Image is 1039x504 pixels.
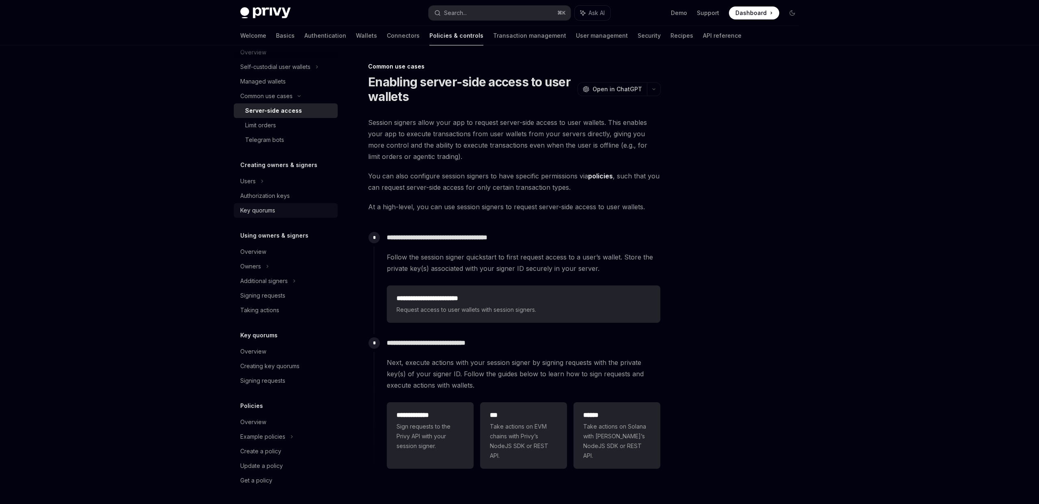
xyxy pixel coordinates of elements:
div: Signing requests [240,291,285,300]
h5: Using owners & signers [240,231,308,240]
a: Security [638,26,661,45]
a: Update a policy [234,459,338,473]
span: At a high-level, you can use session signers to request server-side access to user wallets. [368,201,661,212]
div: Key quorums [240,206,275,215]
a: Welcome [240,26,266,45]
a: Creating key quorums [234,359,338,373]
div: Additional signers [240,276,288,286]
div: Users [240,176,256,186]
a: Overview [234,344,338,359]
h5: Creating owners & signers [240,160,317,170]
div: Get a policy [240,476,272,485]
a: Connectors [387,26,420,45]
span: Next, execute actions with your session signer by signing requests with the private key(s) of you... [387,357,660,391]
a: Taking actions [234,303,338,317]
div: Server-side access [245,106,302,116]
span: Session signers allow your app to request server-side access to user wallets. This enables your a... [368,117,661,162]
a: **** *Take actions on Solana with [PERSON_NAME]’s NodeJS SDK or REST API. [573,402,660,469]
span: Request access to user wallets with session signers. [397,305,651,315]
a: Telegram bots [234,133,338,147]
a: User management [576,26,628,45]
span: Take actions on Solana with [PERSON_NAME]’s NodeJS SDK or REST API. [583,422,651,461]
div: Update a policy [240,461,283,471]
a: Overview [234,415,338,429]
span: You can also configure session signers to have specific permissions via , such that you can reque... [368,170,661,193]
span: Dashboard [735,9,767,17]
a: Managed wallets [234,74,338,89]
button: Ask AI [575,6,610,20]
img: dark logo [240,7,291,19]
button: Toggle dark mode [786,6,799,19]
div: Overview [240,347,266,356]
a: Support [697,9,719,17]
button: Search...⌘K [429,6,571,20]
a: Recipes [670,26,693,45]
span: Sign requests to the Privy API with your session signer. [397,422,464,451]
a: Transaction management [493,26,566,45]
div: Common use cases [368,62,661,71]
a: API reference [703,26,742,45]
div: Example policies [240,432,285,442]
a: Server-side access [234,103,338,118]
div: Search... [444,8,467,18]
span: ⌘ K [557,10,566,16]
a: Create a policy [234,444,338,459]
a: Authentication [304,26,346,45]
a: policies [588,172,613,180]
div: Owners [240,262,261,271]
h5: Key quorums [240,330,278,340]
a: Dashboard [729,6,779,19]
a: Overview [234,244,338,259]
span: Follow the session signer quickstart to first request access to a user’s wallet. Store the privat... [387,251,660,274]
a: ***Take actions on EVM chains with Privy’s NodeJS SDK or REST API. [480,402,567,469]
h5: Policies [240,401,263,411]
div: Limit orders [245,120,276,130]
span: Take actions on EVM chains with Privy’s NodeJS SDK or REST API. [490,422,557,461]
a: Demo [671,9,687,17]
span: Ask AI [588,9,605,17]
div: Taking actions [240,305,279,315]
div: Overview [240,247,266,257]
div: Authorization keys [240,191,290,201]
div: Managed wallets [240,77,286,86]
h1: Enabling server-side access to user wallets [368,75,574,104]
a: Limit orders [234,118,338,133]
div: Overview [240,417,266,427]
a: Policies & controls [429,26,483,45]
div: Signing requests [240,376,285,386]
a: Signing requests [234,288,338,303]
a: Wallets [356,26,377,45]
div: Creating key quorums [240,361,300,371]
div: Self-custodial user wallets [240,62,310,72]
a: Key quorums [234,203,338,218]
a: **** **** ***Sign requests to the Privy API with your session signer. [387,402,474,469]
span: Open in ChatGPT [593,85,642,93]
button: Open in ChatGPT [578,82,647,96]
a: Basics [276,26,295,45]
a: Authorization keys [234,189,338,203]
a: Get a policy [234,473,338,488]
a: Signing requests [234,373,338,388]
div: Common use cases [240,91,293,101]
div: Create a policy [240,446,281,456]
div: Telegram bots [245,135,284,145]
